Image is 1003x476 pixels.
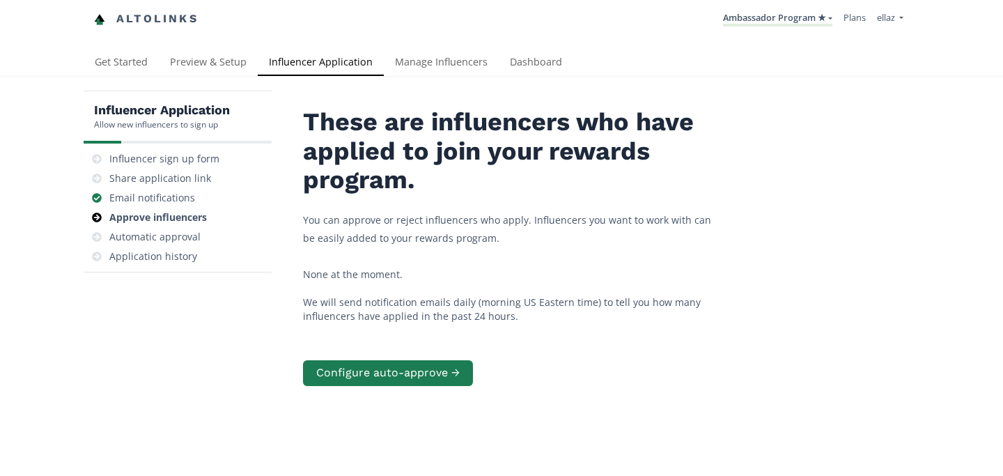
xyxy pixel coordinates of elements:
[877,11,895,24] span: ellaz
[303,108,721,194] h2: These are influencers who have applied to join your rewards program.
[384,49,499,77] a: Manage Influencers
[723,11,832,26] a: Ambassador Program ★
[499,49,573,77] a: Dashboard
[84,49,159,77] a: Get Started
[109,171,211,185] div: Share application link
[109,191,195,205] div: Email notifications
[303,268,721,323] div: None at the moment. We will send notification emails daily (morning US Eastern time) to tell you ...
[94,8,199,31] a: Altolinks
[94,102,230,118] h5: Influencer Application
[94,118,230,130] div: Allow new influencers to sign up
[159,49,258,77] a: Preview & Setup
[303,360,473,386] button: Configure auto-approve →
[303,211,721,246] p: You can approve or reject influencers who apply. Influencers you want to work with can be easily ...
[109,230,201,244] div: Automatic approval
[109,152,219,166] div: Influencer sign up form
[109,249,197,263] div: Application history
[843,11,866,24] a: Plans
[94,14,105,25] img: favicon-32x32.png
[14,14,59,56] iframe: chat widget
[109,210,207,224] div: Approve influencers
[258,49,384,77] a: Influencer Application
[877,11,903,27] a: ellaz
